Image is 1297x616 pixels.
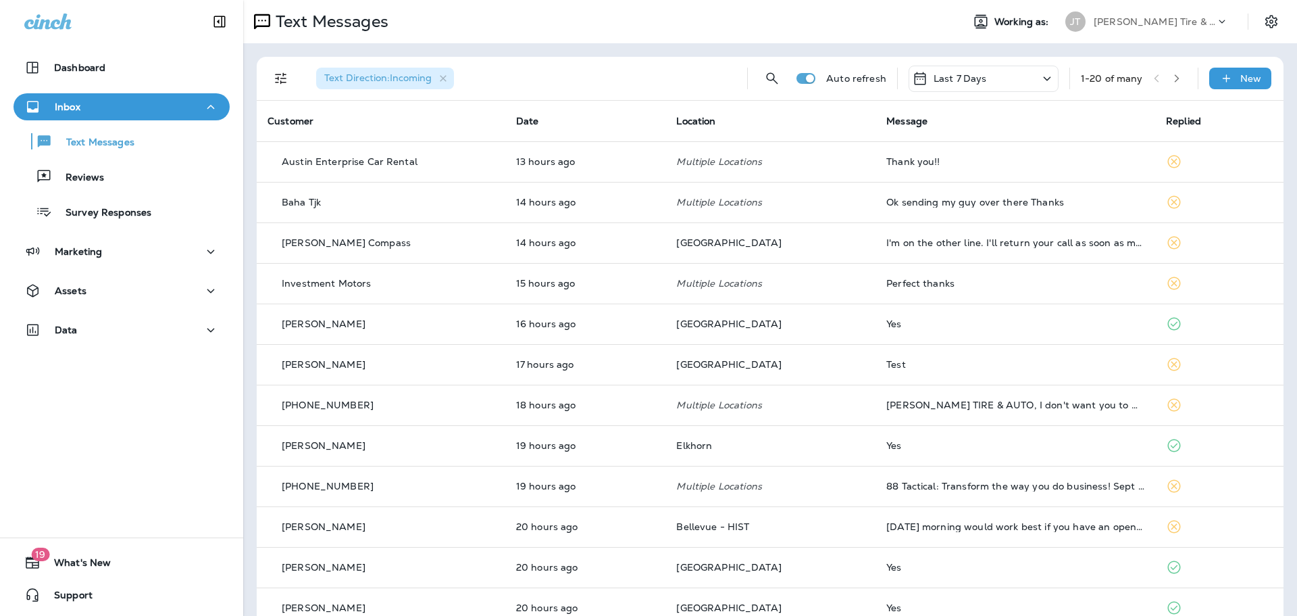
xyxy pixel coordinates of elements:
[516,602,655,613] p: Sep 22, 2025 10:48 AM
[886,521,1144,532] div: Tomorrow morning would work best if you have an opening
[886,440,1144,451] div: Yes
[55,285,86,296] p: Assets
[676,481,865,492] p: Multiple Locations
[886,562,1144,573] div: Yes
[52,172,104,185] p: Reviews
[53,137,134,149] p: Text Messages
[282,318,365,329] p: [PERSON_NAME]
[886,602,1144,613] div: Yes
[282,156,417,167] p: Austin Enterprise Car Rental
[676,115,715,127] span: Location
[282,278,371,289] p: Investment Motors
[14,162,230,191] button: Reviews
[886,115,927,127] span: Message
[886,318,1144,329] div: Yes
[1065,11,1086,32] div: JT
[316,68,454,89] div: Text Direction:Incoming
[55,101,80,112] p: Inbox
[14,549,230,576] button: 19What's New
[282,602,365,613] p: [PERSON_NAME]
[282,197,321,208] p: Baha Tjk
[516,237,655,248] p: Sep 22, 2025 04:52 PM
[516,115,539,127] span: Date
[676,561,781,573] span: [GEOGRAPHIC_DATA]
[676,318,781,330] span: [GEOGRAPHIC_DATA]
[516,521,655,532] p: Sep 22, 2025 11:29 AM
[282,562,365,573] p: [PERSON_NAME]
[268,65,295,92] button: Filters
[1166,115,1201,127] span: Replied
[14,316,230,343] button: Data
[516,562,655,573] p: Sep 22, 2025 11:24 AM
[14,54,230,81] button: Dashboard
[886,237,1144,248] div: I'm on the other line. I'll return your call as soon as my schedule permits
[676,197,865,208] p: Multiple Locations
[14,238,230,265] button: Marketing
[759,65,786,92] button: Search Messages
[31,548,49,561] span: 19
[201,8,238,35] button: Collapse Sidebar
[886,400,1144,410] div: JENSEN TIRE & AUTO, I don't want you to miss out if this could help. Want to give our demo AI a q...
[282,440,365,451] p: [PERSON_NAME]
[676,237,781,249] span: [GEOGRAPHIC_DATA]
[41,557,111,573] span: What's New
[994,16,1052,28] span: Working as:
[1081,73,1143,84] div: 1 - 20 of many
[934,73,987,84] p: Last 7 Days
[886,359,1144,370] div: Test
[282,237,411,248] p: [PERSON_NAME] Compass
[1240,73,1261,84] p: New
[282,481,374,492] p: [PHONE_NUMBER]
[54,62,105,73] p: Dashboard
[516,197,655,208] p: Sep 22, 2025 05:00 PM
[886,197,1144,208] div: Ok sending my guy over there Thanks
[516,156,655,167] p: Sep 22, 2025 06:32 PM
[268,115,313,127] span: Customer
[55,246,102,257] p: Marketing
[282,359,365,370] p: [PERSON_NAME]
[324,72,432,84] span: Text Direction : Incoming
[676,278,865,289] p: Multiple Locations
[52,207,151,220] p: Survey Responses
[676,400,865,410] p: Multiple Locations
[826,73,886,84] p: Auto refresh
[516,440,655,451] p: Sep 22, 2025 11:58 AM
[676,156,865,167] p: Multiple Locations
[14,582,230,609] button: Support
[676,440,712,452] span: Elkhorn
[14,93,230,120] button: Inbox
[14,127,230,156] button: Text Messages
[676,358,781,371] span: [GEOGRAPHIC_DATA]
[516,278,655,289] p: Sep 22, 2025 04:01 PM
[41,590,93,606] span: Support
[14,277,230,304] button: Assets
[516,400,655,410] p: Sep 22, 2025 01:05 PM
[1259,9,1283,34] button: Settings
[282,400,374,410] p: [PHONE_NUMBER]
[676,602,781,614] span: [GEOGRAPHIC_DATA]
[55,325,78,335] p: Data
[886,156,1144,167] div: Thank you!!
[270,11,388,32] p: Text Messages
[14,197,230,226] button: Survey Responses
[516,318,655,329] p: Sep 22, 2025 02:57 PM
[516,481,655,492] p: Sep 22, 2025 11:47 AM
[516,359,655,370] p: Sep 22, 2025 01:43 PM
[676,521,749,533] span: Bellevue - HIST
[886,481,1144,492] div: 88 Tactical: Transform the way you do business! Sept Corporate Promo-1 FREE badge + 20% off dues....
[282,521,365,532] p: [PERSON_NAME]
[1094,16,1215,27] p: [PERSON_NAME] Tire & Auto
[886,278,1144,289] div: Perfect thanks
